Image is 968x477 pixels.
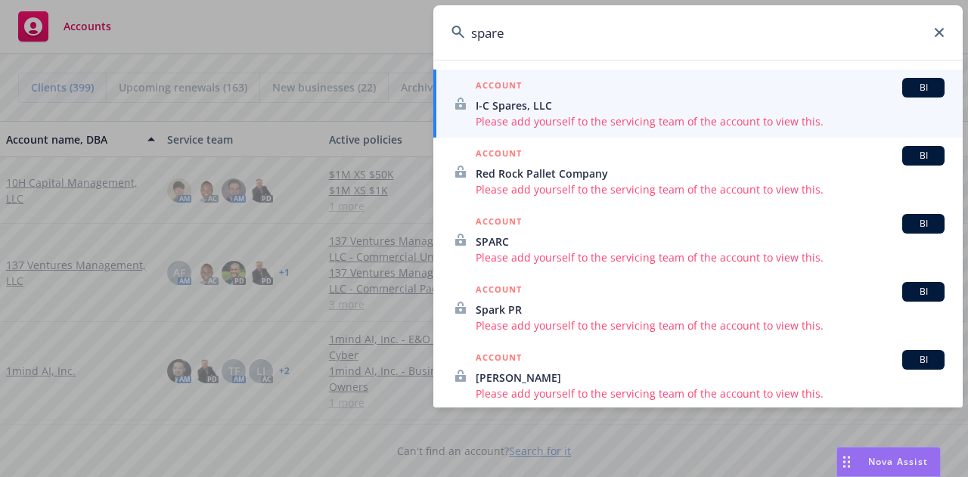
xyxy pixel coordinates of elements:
span: SPARC [476,234,945,249]
div: Drag to move [837,448,856,476]
span: Spark PR [476,302,945,317]
span: Nova Assist [868,455,928,468]
h5: ACCOUNT [476,282,522,300]
a: ACCOUNTBIRed Rock Pallet CompanyPlease add yourself to the servicing team of the account to view ... [433,138,963,206]
span: Please add yourself to the servicing team of the account to view this. [476,181,945,197]
span: Red Rock Pallet Company [476,166,945,181]
span: BI [908,217,939,231]
span: Please add yourself to the servicing team of the account to view this. [476,386,945,401]
h5: ACCOUNT [476,146,522,164]
span: Please add yourself to the servicing team of the account to view this. [476,249,945,265]
span: [PERSON_NAME] [476,370,945,386]
input: Search... [433,5,963,60]
h5: ACCOUNT [476,78,522,96]
h5: ACCOUNT [476,350,522,368]
h5: ACCOUNT [476,214,522,232]
a: ACCOUNTBISPARCPlease add yourself to the servicing team of the account to view this. [433,206,963,274]
span: Please add yourself to the servicing team of the account to view this. [476,113,945,129]
a: ACCOUNTBI[PERSON_NAME]Please add yourself to the servicing team of the account to view this. [433,342,963,410]
span: BI [908,149,939,163]
a: ACCOUNTBII-C Spares, LLCPlease add yourself to the servicing team of the account to view this. [433,70,963,138]
span: I-C Spares, LLC [476,98,945,113]
button: Nova Assist [836,447,941,477]
span: BI [908,285,939,299]
span: BI [908,353,939,367]
span: Please add yourself to the servicing team of the account to view this. [476,317,945,333]
span: BI [908,81,939,94]
a: ACCOUNTBISpark PRPlease add yourself to the servicing team of the account to view this. [433,274,963,342]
